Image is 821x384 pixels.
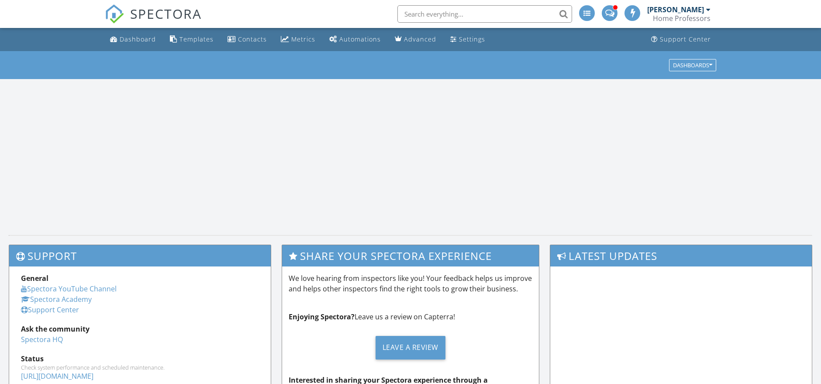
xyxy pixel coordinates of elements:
p: We love hearing from inspectors like you! Your feedback helps us improve and helps other inspecto... [289,273,532,294]
p: Leave us a review on Capterra! [289,311,532,322]
a: Support Center [21,305,79,315]
a: Dashboard [107,31,159,48]
strong: Enjoying Spectora? [289,312,355,322]
h3: Share Your Spectora Experience [282,245,538,266]
a: SPECTORA [105,12,202,30]
div: [PERSON_NAME] [647,5,704,14]
h3: Latest Updates [550,245,812,266]
div: Settings [459,35,485,43]
a: [URL][DOMAIN_NAME] [21,371,93,381]
div: Leave a Review [376,336,445,360]
a: Spectora Academy [21,294,92,304]
div: Status [21,353,259,364]
a: Support Center [648,31,714,48]
a: Automations (Advanced) [326,31,384,48]
a: Templates [166,31,217,48]
a: Spectora HQ [21,335,63,344]
span: SPECTORA [130,4,202,23]
button: Dashboards [669,59,716,71]
div: Metrics [291,35,315,43]
strong: General [21,273,48,283]
a: Spectora YouTube Channel [21,284,117,294]
a: Leave a Review [289,329,532,366]
a: Settings [447,31,489,48]
div: Templates [179,35,214,43]
div: Dashboard [120,35,156,43]
div: Automations [339,35,381,43]
div: Contacts [238,35,267,43]
div: Home Professors [653,14,711,23]
h3: Support [9,245,271,266]
a: Contacts [224,31,270,48]
div: Dashboards [673,62,712,68]
a: Metrics [277,31,319,48]
div: Ask the community [21,324,259,334]
input: Search everything... [397,5,572,23]
div: Advanced [404,35,436,43]
a: Advanced [391,31,440,48]
div: Support Center [660,35,711,43]
div: Check system performance and scheduled maintenance. [21,364,259,371]
img: The Best Home Inspection Software - Spectora [105,4,124,24]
